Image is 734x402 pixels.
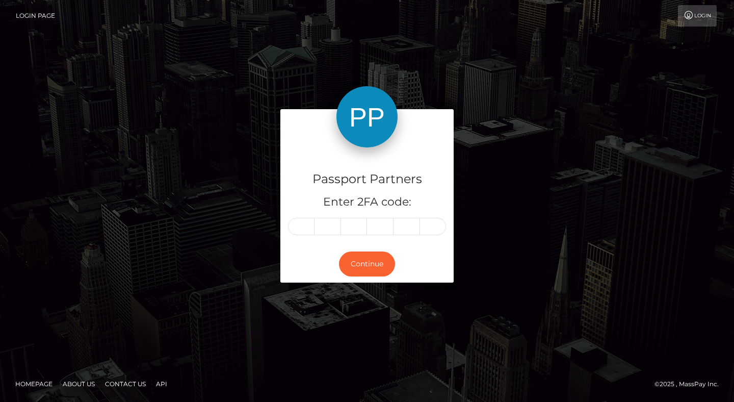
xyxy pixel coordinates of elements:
a: Login [678,5,717,27]
a: API [152,376,171,392]
button: Continue [339,252,395,277]
a: Homepage [11,376,57,392]
div: © 2025 , MassPay Inc. [654,379,726,390]
a: About Us [59,376,99,392]
a: Contact Us [101,376,150,392]
img: Passport Partners [336,86,398,147]
a: Login Page [16,5,55,27]
h5: Enter 2FA code: [288,194,446,210]
h4: Passport Partners [288,170,446,188]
